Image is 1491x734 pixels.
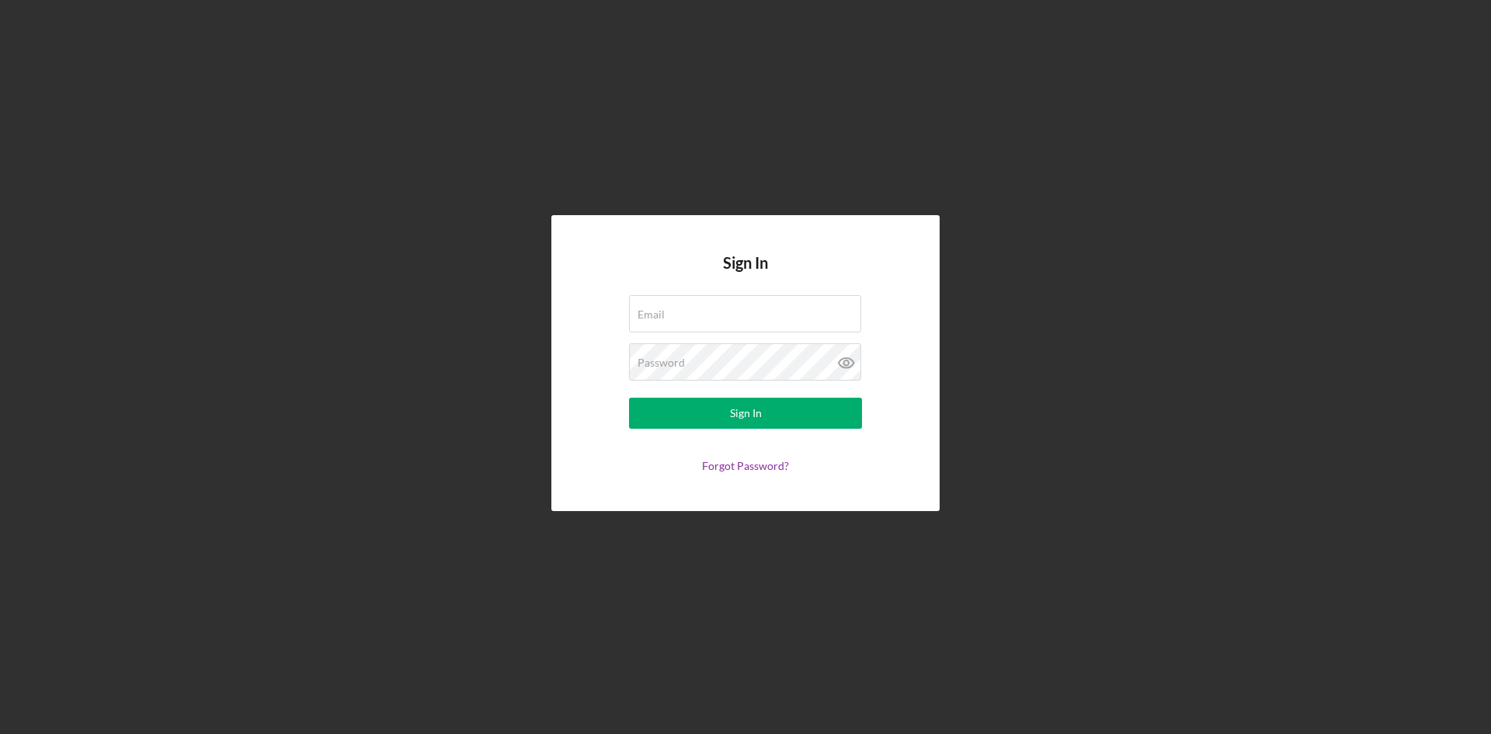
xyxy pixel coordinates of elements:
[730,398,762,429] div: Sign In
[702,459,789,472] a: Forgot Password?
[638,357,685,369] label: Password
[723,254,768,295] h4: Sign In
[638,308,665,321] label: Email
[629,398,862,429] button: Sign In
